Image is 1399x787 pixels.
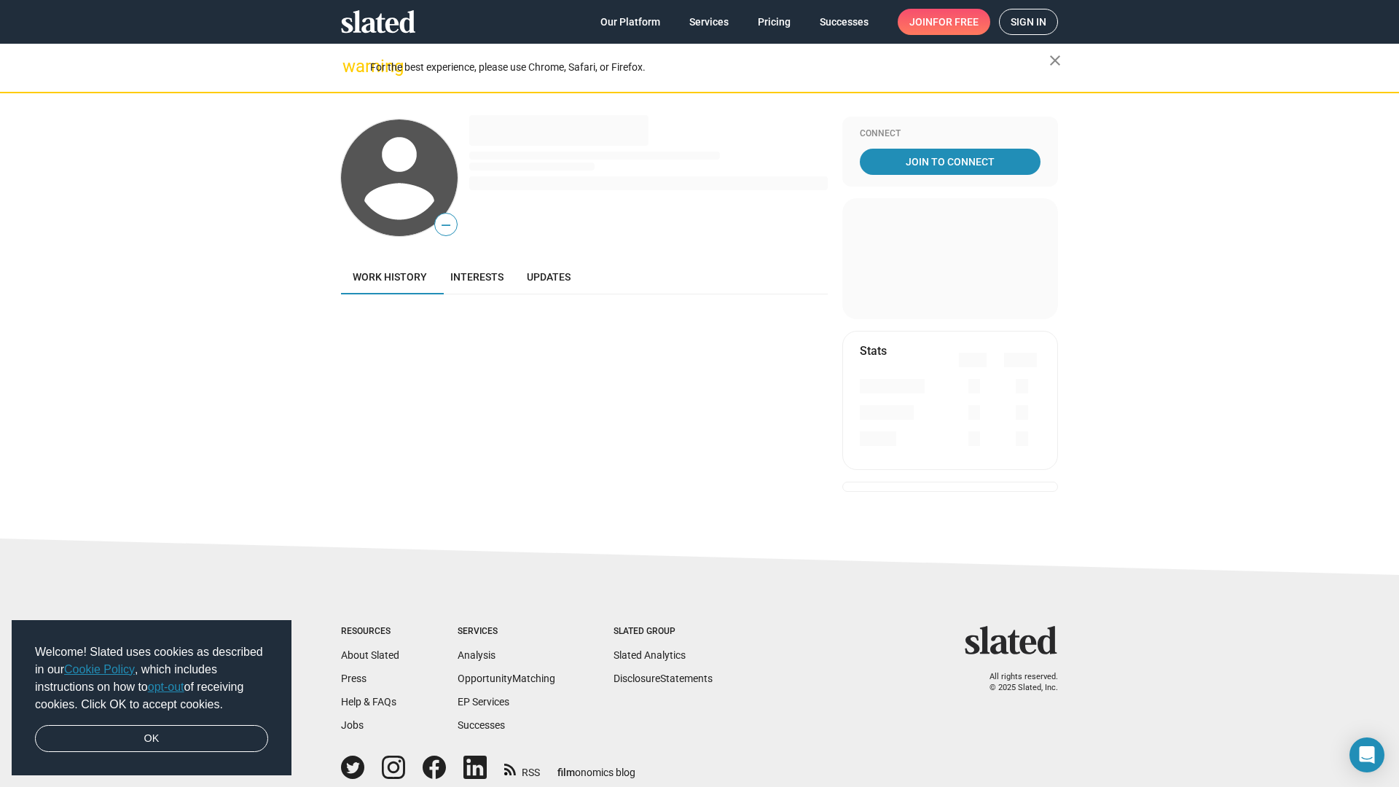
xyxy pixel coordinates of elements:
[614,626,713,638] div: Slated Group
[974,672,1058,693] p: All rights reserved. © 2025 Slated, Inc.
[458,673,555,684] a: OpportunityMatching
[458,649,495,661] a: Analysis
[600,9,660,35] span: Our Platform
[450,271,503,283] span: Interests
[353,271,427,283] span: Work history
[557,754,635,780] a: filmonomics blog
[64,663,135,676] a: Cookie Policy
[557,767,575,778] span: film
[435,216,457,235] span: —
[746,9,802,35] a: Pricing
[909,9,979,35] span: Join
[614,673,713,684] a: DisclosureStatements
[458,696,509,708] a: EP Services
[1011,9,1046,34] span: Sign in
[370,58,1049,77] div: For the best experience, please use Chrome, Safari, or Firefox.
[439,259,515,294] a: Interests
[148,681,184,693] a: opt-out
[999,9,1058,35] a: Sign in
[808,9,880,35] a: Successes
[689,9,729,35] span: Services
[860,343,887,359] mat-card-title: Stats
[515,259,582,294] a: Updates
[933,9,979,35] span: for free
[342,58,360,75] mat-icon: warning
[1046,52,1064,69] mat-icon: close
[614,649,686,661] a: Slated Analytics
[860,128,1041,140] div: Connect
[860,149,1041,175] a: Join To Connect
[35,643,268,713] span: Welcome! Slated uses cookies as described in our , which includes instructions on how to of recei...
[341,719,364,731] a: Jobs
[341,649,399,661] a: About Slated
[1349,737,1384,772] div: Open Intercom Messenger
[504,757,540,780] a: RSS
[458,719,505,731] a: Successes
[863,149,1038,175] span: Join To Connect
[341,259,439,294] a: Work history
[589,9,672,35] a: Our Platform
[458,626,555,638] div: Services
[341,673,367,684] a: Press
[898,9,990,35] a: Joinfor free
[35,725,268,753] a: dismiss cookie message
[820,9,869,35] span: Successes
[527,271,571,283] span: Updates
[341,696,396,708] a: Help & FAQs
[678,9,740,35] a: Services
[341,626,399,638] div: Resources
[12,620,291,776] div: cookieconsent
[758,9,791,35] span: Pricing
